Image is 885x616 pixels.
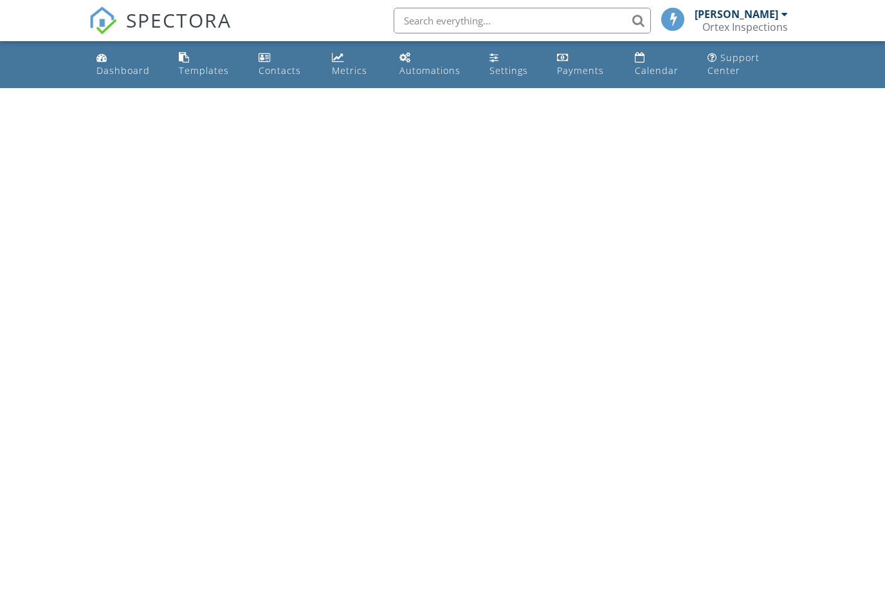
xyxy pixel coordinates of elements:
div: Templates [179,64,229,77]
div: Calendar [635,64,679,77]
div: Support Center [707,51,760,77]
div: Settings [489,64,528,77]
a: Contacts [253,46,317,83]
a: Support Center [702,46,794,83]
a: Payments [552,46,619,83]
a: Settings [484,46,542,83]
div: Automations [399,64,461,77]
input: Search everything... [394,8,651,33]
div: Metrics [332,64,367,77]
a: Templates [174,46,243,83]
a: SPECTORA [89,17,232,44]
div: Contacts [259,64,301,77]
a: Dashboard [91,46,163,83]
div: Ortex Inspections [702,21,788,33]
a: Calendar [630,46,693,83]
div: Dashboard [96,64,150,77]
a: Automations (Basic) [394,46,475,83]
div: [PERSON_NAME] [695,8,778,21]
span: SPECTORA [126,6,232,33]
img: The Best Home Inspection Software - Spectora [89,6,117,35]
div: Payments [557,64,604,77]
a: Metrics [327,46,383,83]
